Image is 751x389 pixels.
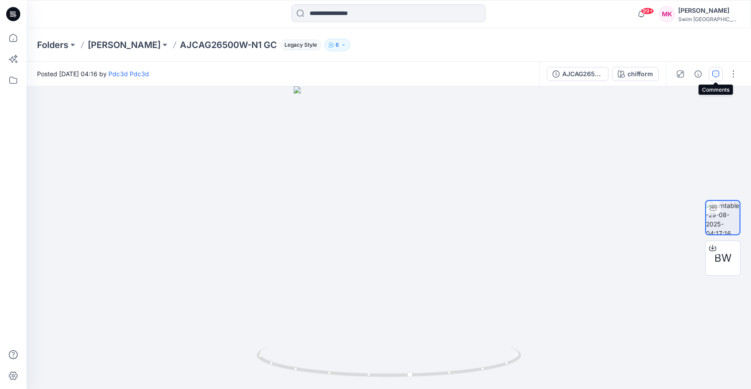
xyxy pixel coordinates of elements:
img: turntable-29-08-2025-04:17:16 [706,201,740,234]
button: Details [691,67,705,81]
p: AJCAG26500W-N1 GC [180,39,277,51]
div: chifform [628,69,653,79]
div: MK [659,6,675,22]
span: Posted [DATE] 04:16 by [37,69,149,78]
div: [PERSON_NAME] [678,5,740,16]
button: chifform [612,67,659,81]
div: AJCAG26500W-N1 GC [562,69,603,79]
span: 99+ [641,7,654,15]
a: Folders [37,39,68,51]
div: Swim [GEOGRAPHIC_DATA] [678,16,740,22]
button: AJCAG26500W-N1 GC [547,67,609,81]
a: Pdc3d Pdc3d [108,70,149,78]
span: Legacy Style [280,40,321,50]
a: [PERSON_NAME] [88,39,161,51]
p: 6 [336,40,339,50]
span: BW [714,250,732,266]
button: Legacy Style [277,39,321,51]
button: 6 [325,39,350,51]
